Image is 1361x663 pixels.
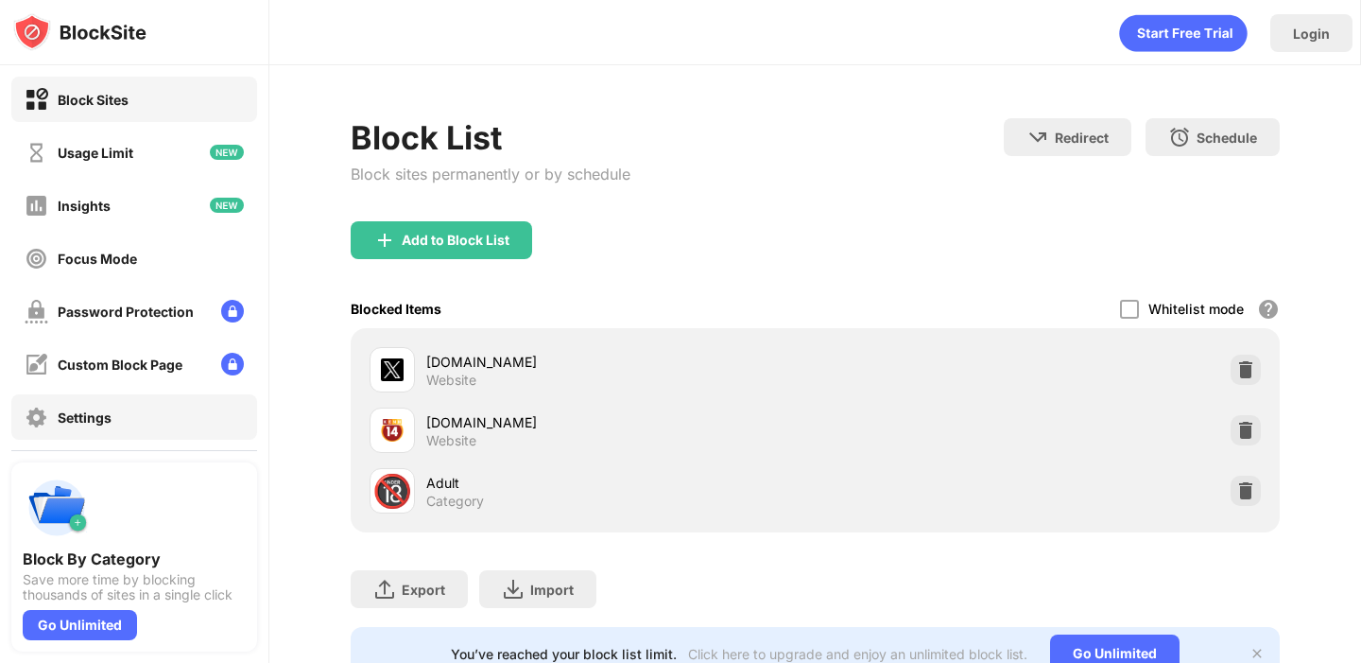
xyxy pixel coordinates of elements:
[351,301,441,317] div: Blocked Items
[1249,646,1265,661] img: x-button.svg
[23,572,246,602] div: Save more time by blocking thousands of sites in a single click
[426,352,815,372] div: [DOMAIN_NAME]
[426,372,476,389] div: Website
[210,198,244,213] img: new-icon.svg
[688,646,1027,662] div: Click here to upgrade and enjoy an unlimited block list.
[402,233,509,248] div: Add to Block List
[381,358,404,381] img: favicons
[372,472,412,511] div: 🔞
[58,198,111,214] div: Insights
[23,474,91,542] img: push-categories.svg
[426,412,815,432] div: [DOMAIN_NAME]
[25,353,48,376] img: customize-block-page-off.svg
[13,13,146,51] img: logo-blocksite.svg
[25,194,48,218] img: insights-off.svg
[23,550,246,568] div: Block By Category
[210,145,244,160] img: new-icon.svg
[25,300,48,323] img: password-protection-off.svg
[351,118,630,157] div: Block List
[381,419,404,442] img: favicons
[25,406,48,429] img: settings-off.svg
[451,646,677,662] div: You’ve reached your block list limit.
[221,300,244,323] img: lock-menu.svg
[58,357,182,373] div: Custom Block Page
[426,432,476,449] div: Website
[426,493,484,510] div: Category
[58,251,137,267] div: Focus Mode
[58,304,194,320] div: Password Protection
[1148,301,1244,317] div: Whitelist mode
[23,610,137,640] div: Go Unlimited
[25,88,48,112] img: block-on.svg
[25,247,48,270] img: focus-off.svg
[58,410,112,426] div: Settings
[530,582,574,598] div: Import
[402,582,445,598] div: Export
[1293,26,1330,42] div: Login
[58,145,133,161] div: Usage Limit
[1197,130,1257,146] div: Schedule
[221,353,244,375] img: lock-menu.svg
[351,165,630,183] div: Block sites permanently or by schedule
[426,473,815,493] div: Adult
[1055,130,1109,146] div: Redirect
[1119,14,1248,52] div: animation
[25,141,48,165] img: time-usage-off.svg
[58,92,129,108] div: Block Sites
